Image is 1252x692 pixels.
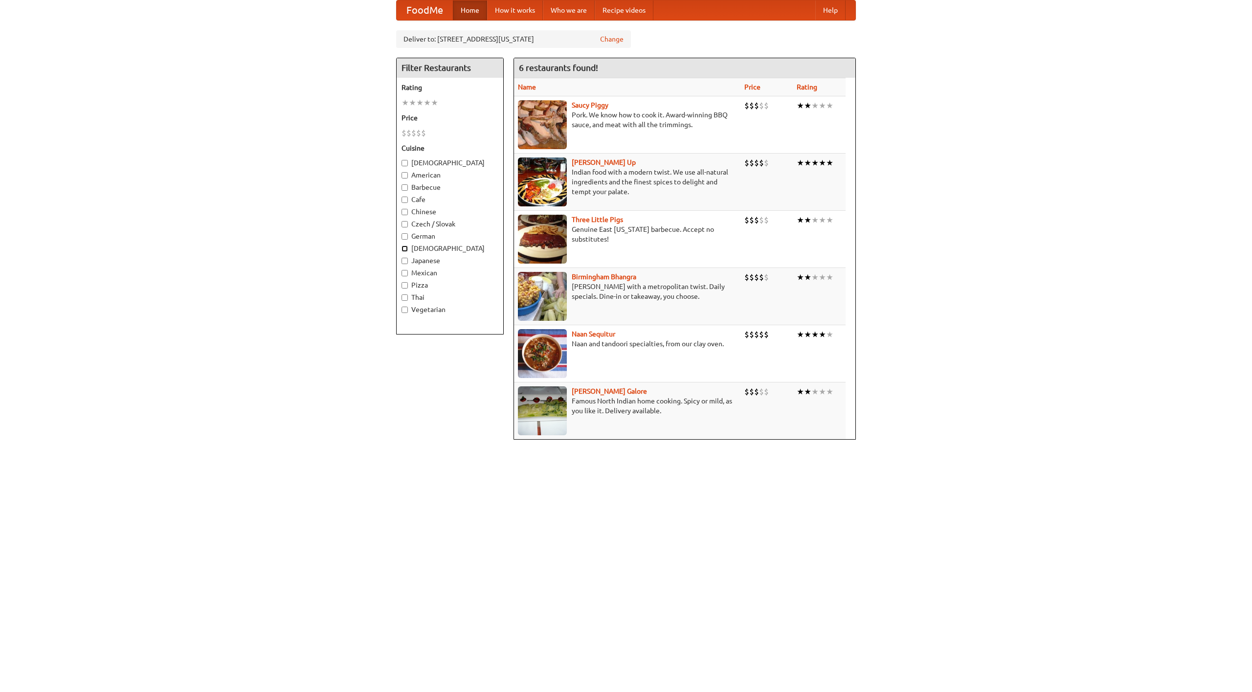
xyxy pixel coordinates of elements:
[572,273,636,281] b: Birmingham Bhangra
[402,182,498,192] label: Barbecue
[402,270,408,276] input: Mexican
[826,386,833,397] li: ★
[749,329,754,340] li: $
[797,329,804,340] li: ★
[819,215,826,225] li: ★
[572,216,623,223] b: Three Little Pigs
[411,128,416,138] li: $
[572,158,636,166] b: [PERSON_NAME] Up
[402,172,408,179] input: American
[518,100,567,149] img: saucy.jpg
[406,128,411,138] li: $
[819,329,826,340] li: ★
[543,0,595,20] a: Who we are
[518,167,737,197] p: Indian food with a modern twist. We use all-natural ingredients and the finest spices to delight ...
[518,215,567,264] img: littlepigs.jpg
[518,157,567,206] img: curryup.jpg
[764,157,769,168] li: $
[402,209,408,215] input: Chinese
[804,386,811,397] li: ★
[421,128,426,138] li: $
[759,272,764,283] li: $
[409,97,416,108] li: ★
[749,100,754,111] li: $
[764,386,769,397] li: $
[402,143,498,153] h5: Cuisine
[749,386,754,397] li: $
[402,221,408,227] input: Czech / Slovak
[595,0,653,20] a: Recipe videos
[819,157,826,168] li: ★
[754,215,759,225] li: $
[804,157,811,168] li: ★
[402,292,498,302] label: Thai
[397,0,453,20] a: FoodMe
[744,157,749,168] li: $
[744,83,760,91] a: Price
[749,272,754,283] li: $
[811,100,819,111] li: ★
[754,272,759,283] li: $
[424,97,431,108] li: ★
[804,329,811,340] li: ★
[402,207,498,217] label: Chinese
[402,195,498,204] label: Cafe
[416,97,424,108] li: ★
[518,339,737,349] p: Naan and tandoori specialties, from our clay oven.
[811,329,819,340] li: ★
[826,329,833,340] li: ★
[797,272,804,283] li: ★
[797,157,804,168] li: ★
[518,386,567,435] img: currygalore.jpg
[744,215,749,225] li: $
[754,386,759,397] li: $
[518,83,536,91] a: Name
[811,272,819,283] li: ★
[402,97,409,108] li: ★
[754,100,759,111] li: $
[402,258,408,264] input: Japanese
[811,157,819,168] li: ★
[572,330,615,338] b: Naan Sequitur
[431,97,438,108] li: ★
[402,158,498,168] label: [DEMOGRAPHIC_DATA]
[744,272,749,283] li: $
[402,244,498,253] label: [DEMOGRAPHIC_DATA]
[819,386,826,397] li: ★
[402,268,498,278] label: Mexican
[572,101,608,109] a: Saucy Piggy
[819,272,826,283] li: ★
[759,386,764,397] li: $
[826,215,833,225] li: ★
[402,113,498,123] h5: Price
[453,0,487,20] a: Home
[754,157,759,168] li: $
[518,282,737,301] p: [PERSON_NAME] with a metropolitan twist. Daily specials. Dine-in or takeaway, you choose.
[518,224,737,244] p: Genuine East [US_STATE] barbecue. Accept no substitutes!
[402,307,408,313] input: Vegetarian
[744,386,749,397] li: $
[804,215,811,225] li: ★
[402,128,406,138] li: $
[518,110,737,130] p: Pork. We know how to cook it. Award-winning BBQ sauce, and meat with all the trimmings.
[819,100,826,111] li: ★
[749,215,754,225] li: $
[759,329,764,340] li: $
[826,100,833,111] li: ★
[518,396,737,416] p: Famous North Indian home cooking. Spicy or mild, as you like it. Delivery available.
[764,215,769,225] li: $
[402,219,498,229] label: Czech / Slovak
[764,329,769,340] li: $
[811,215,819,225] li: ★
[797,215,804,225] li: ★
[402,83,498,92] h5: Rating
[402,233,408,240] input: German
[759,157,764,168] li: $
[572,387,647,395] b: [PERSON_NAME] Galore
[402,282,408,289] input: Pizza
[518,329,567,378] img: naansequitur.jpg
[804,272,811,283] li: ★
[749,157,754,168] li: $
[402,256,498,266] label: Japanese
